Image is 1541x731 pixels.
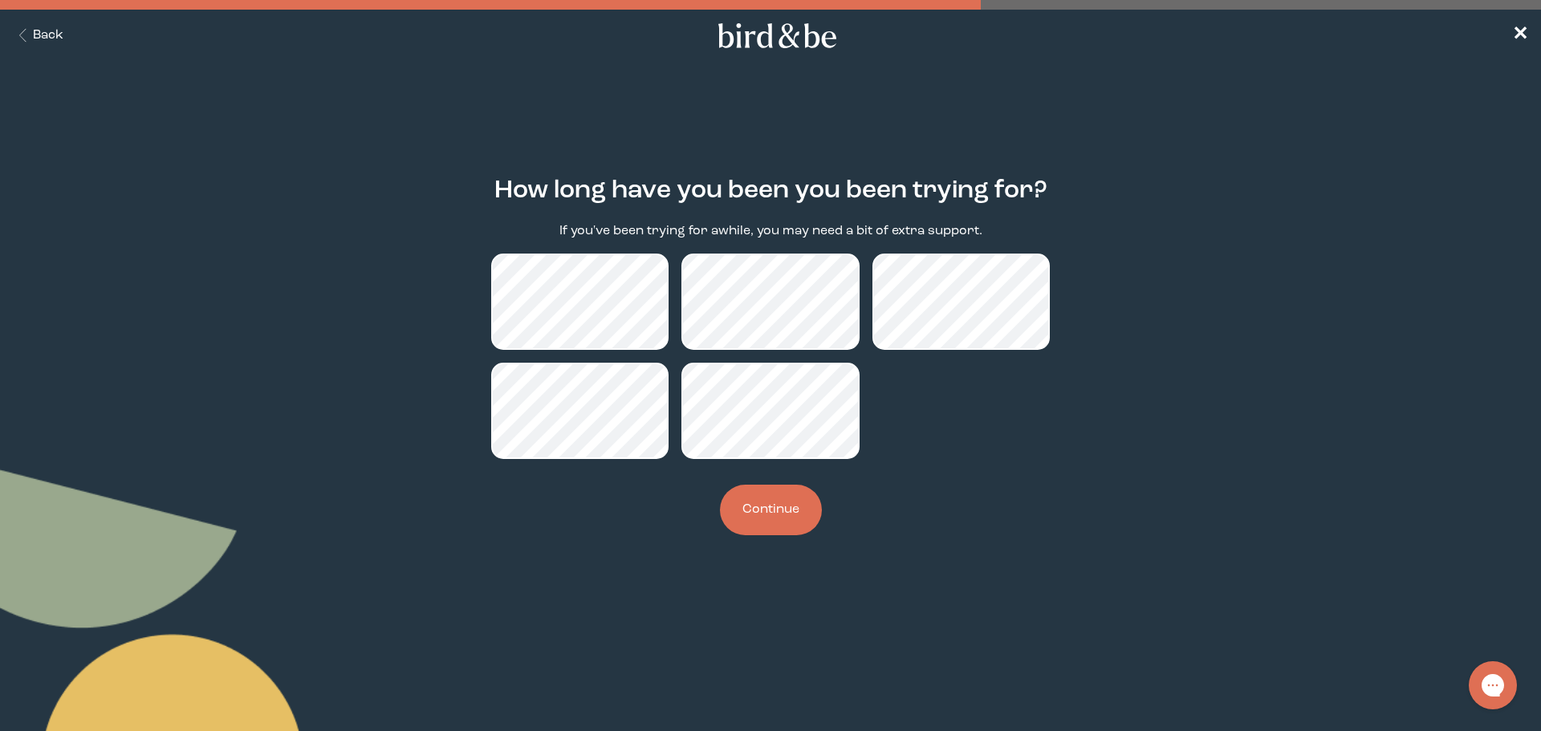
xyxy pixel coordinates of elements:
[1461,656,1525,715] iframe: Gorgias live chat messenger
[13,26,63,45] button: Back Button
[559,222,982,241] p: If you've been trying for awhile, you may need a bit of extra support.
[720,485,822,535] button: Continue
[1512,22,1528,50] a: ✕
[494,173,1047,209] h2: How long have you been you been trying for?
[1512,26,1528,45] span: ✕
